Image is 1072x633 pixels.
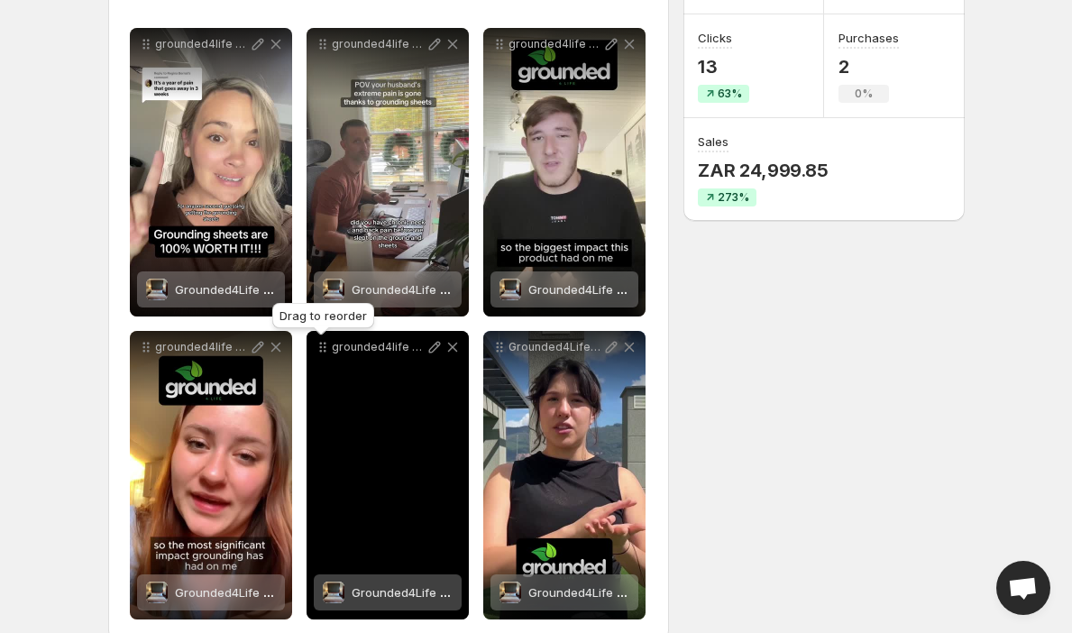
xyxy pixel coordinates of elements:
a: Open chat [996,561,1050,615]
h3: Sales [698,133,728,151]
span: Grounded4Life Sheet [352,585,472,600]
div: Grounded4Life Website Review Video 6Grounded4Life SheetGrounded4Life Sheet [483,331,646,619]
span: Grounded4Life Sheet [175,585,296,600]
img: Grounded4Life Sheet [323,582,344,603]
span: 0% [855,87,873,101]
img: Grounded4Life Sheet [499,582,521,603]
p: 2 [838,56,899,78]
span: Grounded4Life Sheet [528,282,649,297]
p: grounded4life new review video 3 [332,340,426,354]
p: 13 [698,56,749,78]
span: 63% [718,87,742,101]
p: grounded4life ad 33 review [332,37,426,51]
div: grounded4life ad 33 reviewGrounded4Life SheetGrounded4Life Sheet [307,28,469,316]
p: grounded4life ad 60 FINAL [155,37,249,51]
p: grounded4life new review video 1 [155,340,249,354]
div: grounded4life new review video 3Grounded4Life SheetGrounded4Life Sheet [307,331,469,619]
img: Grounded4Life Sheet [146,582,168,603]
img: Grounded4Life Sheet [323,279,344,300]
span: Grounded4Life Sheet [528,585,649,600]
img: Grounded4Life Sheet [499,279,521,300]
span: Grounded4Life Sheet [175,282,296,297]
p: Grounded4Life Website Review Video 6 [509,340,602,354]
span: 273% [718,190,749,205]
p: ZAR 24,999.85 [698,160,828,181]
img: Grounded4Life Sheet [146,279,168,300]
span: Grounded4Life Sheet [352,282,472,297]
div: grounded4life ad 60 FINALGrounded4Life SheetGrounded4Life Sheet [130,28,292,316]
p: grounded4life new review video 2 [509,37,602,51]
div: grounded4life new review video 1Grounded4Life SheetGrounded4Life Sheet [130,331,292,619]
div: grounded4life new review video 2Grounded4Life SheetGrounded4Life Sheet [483,28,646,316]
h3: Purchases [838,29,899,47]
h3: Clicks [698,29,732,47]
